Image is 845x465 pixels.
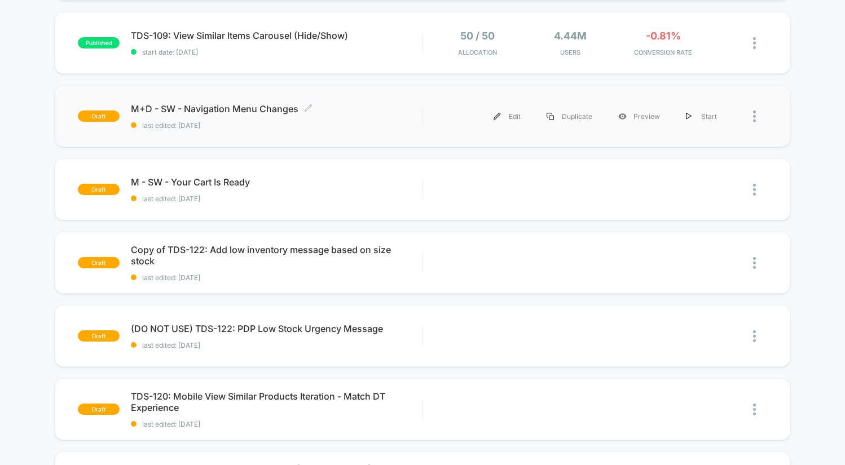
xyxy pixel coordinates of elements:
img: close [753,184,756,196]
span: M+D - SW - Navigation Menu Changes [131,103,422,114]
span: -0.81% [646,30,681,42]
span: last edited: [DATE] [131,273,422,282]
span: last edited: [DATE] [131,341,422,349]
div: Start [673,104,730,129]
img: close [753,330,756,342]
div: Preview [605,104,673,129]
span: Copy of TDS-122: Add low inventory message based on size stock [131,244,422,267]
span: Allocation [458,48,497,56]
span: last edited: [DATE] [131,194,422,203]
span: start date: [DATE] [131,48,422,56]
img: menu [686,113,692,120]
span: last edited: [DATE] [131,420,422,428]
span: 50 / 50 [460,30,495,42]
span: draft [78,404,120,415]
span: 4.44M [554,30,587,42]
div: Duplicate [534,104,605,129]
span: draft [78,330,120,342]
span: Users [527,48,614,56]
span: TDS-109: View Similar Items Carousel (Hide/Show) [131,30,422,41]
span: draft [78,257,120,268]
div: Edit [481,104,534,129]
img: close [753,110,756,122]
span: last edited: [DATE] [131,121,422,130]
img: close [753,404,756,415]
span: (DO NOT USE) TDS-122: PDP Low Stock Urgency Message [131,323,422,334]
img: menu [547,113,554,120]
span: draft [78,110,120,122]
span: M - SW - Your Cart Is Ready [131,176,422,188]
img: menu [494,113,501,120]
span: CONVERSION RATE [620,48,707,56]
span: TDS-120: Mobile View Similar Products Iteration - Match DT Experience [131,391,422,413]
img: close [753,37,756,49]
img: close [753,257,756,269]
span: published [78,37,120,48]
span: draft [78,184,120,195]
